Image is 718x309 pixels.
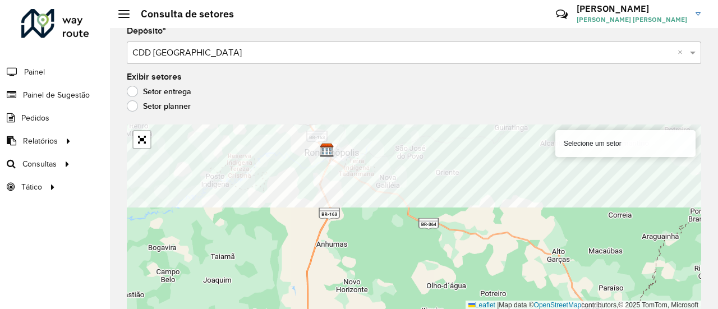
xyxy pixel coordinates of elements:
label: Setor entrega [127,86,191,97]
span: Painel [24,66,45,78]
span: Clear all [678,46,687,59]
h2: Consulta de setores [130,8,234,20]
label: Exibir setores [127,70,182,84]
a: Leaflet [468,301,495,309]
a: Abrir mapa em tela cheia [134,131,150,148]
span: | [497,301,499,309]
div: Selecione um setor [555,130,696,157]
span: Consultas [22,158,57,170]
label: Depósito [127,24,166,38]
span: Relatórios [23,135,58,147]
span: [PERSON_NAME] [PERSON_NAME] [577,15,687,25]
label: Setor planner [127,100,191,112]
span: Painel de Sugestão [23,89,90,101]
a: Contato Rápido [550,2,574,26]
span: Tático [21,181,42,193]
h3: [PERSON_NAME] [577,3,687,14]
span: Pedidos [21,112,49,124]
a: OpenStreetMap [534,301,582,309]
